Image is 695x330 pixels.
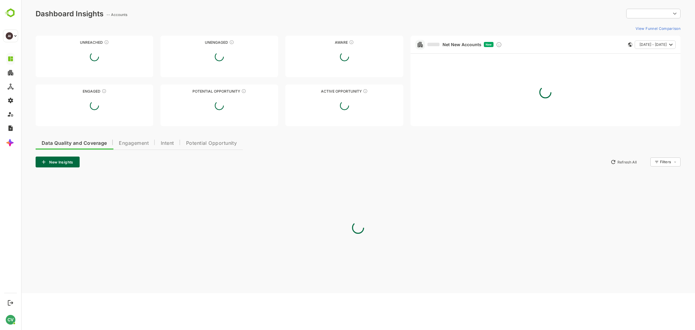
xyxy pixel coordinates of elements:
[208,40,213,45] div: These accounts have not shown enough engagement and need nurturing
[638,157,659,167] div: Filters
[139,89,257,94] div: Potential Opportunity
[21,141,86,146] span: Data Quality and Coverage
[14,89,132,94] div: Engaged
[264,40,382,45] div: Aware
[165,141,216,146] span: Potential Opportunity
[406,42,460,47] a: Net New Accounts
[6,32,13,40] div: AI
[85,12,108,17] ag: -- Accounts
[14,40,132,45] div: Unreached
[612,24,659,33] button: View Funnel Comparison
[342,89,347,94] div: These accounts have open opportunities which might be at any of the Sales Stages
[98,141,128,146] span: Engagement
[475,42,481,48] div: Discover new ICP-fit accounts showing engagement — via intent surges, anonymous website visits, L...
[81,89,85,94] div: These accounts are warm, further nurturing would qualify them to MQAs
[614,40,655,49] button: [DATE] - [DATE]
[14,9,82,18] div: Dashboard Insights
[587,157,618,167] button: Refresh All
[6,315,15,325] div: CV
[605,8,659,19] div: ​
[328,40,333,45] div: These accounts have just entered the buying cycle and need further nurturing
[140,141,153,146] span: Intent
[639,160,650,164] div: Filters
[264,89,382,94] div: Active Opportunity
[618,41,646,49] span: [DATE] - [DATE]
[139,40,257,45] div: Unengaged
[3,7,18,19] img: BambooboxLogoMark.f1c84d78b4c51b1a7b5f700c9845e183.svg
[465,43,471,46] span: New
[220,89,225,94] div: These accounts are MQAs and can be passed on to Inside Sales
[14,157,59,167] button: New Insights
[83,40,88,45] div: These accounts have not been engaged with for a defined time period
[6,299,14,307] button: Logout
[607,43,611,47] div: This card does not support filter and segments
